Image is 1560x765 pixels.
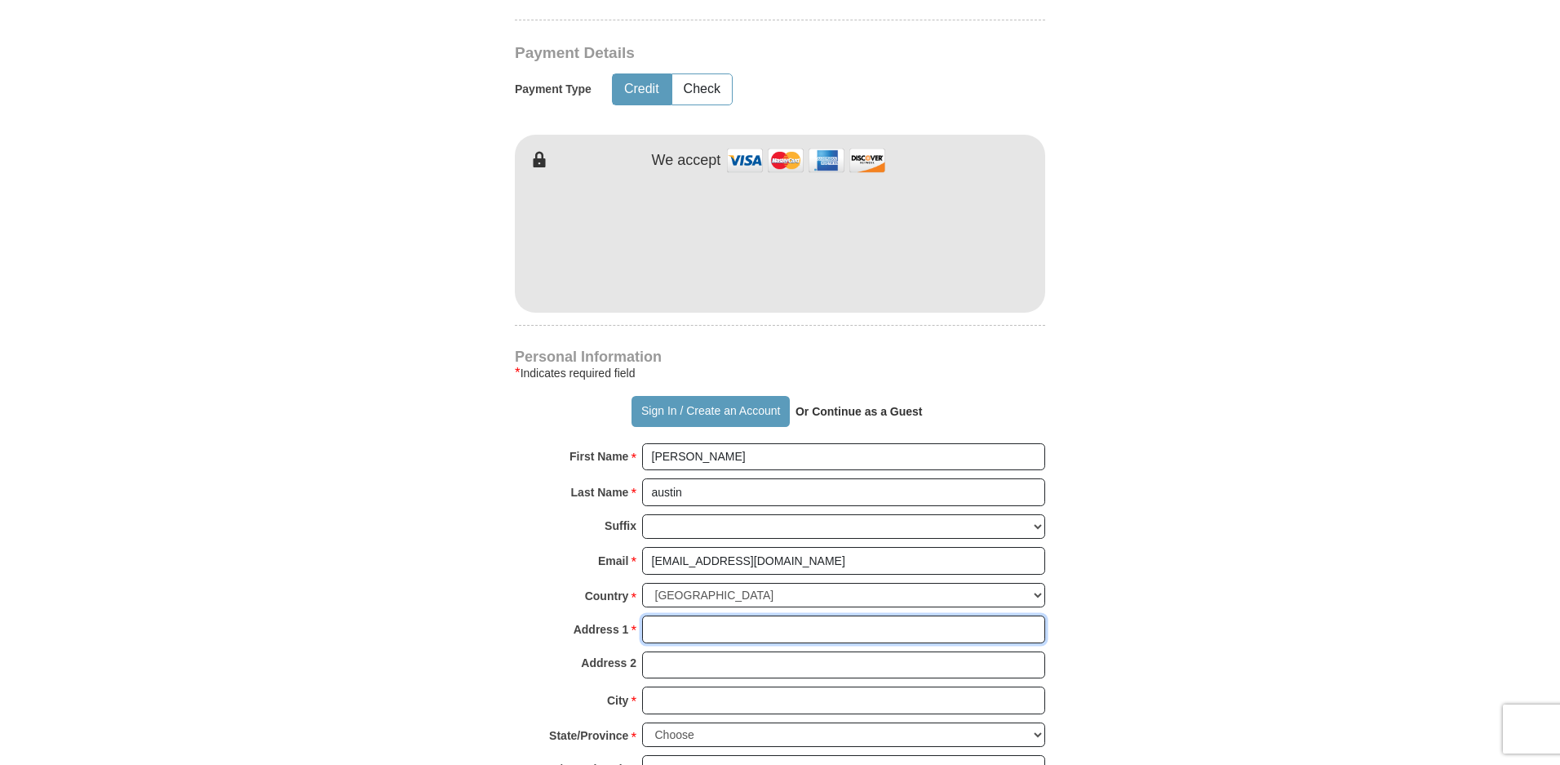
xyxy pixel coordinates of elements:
button: Check [672,74,732,105]
strong: Address 2 [581,652,636,674]
strong: Address 1 [574,618,629,641]
h3: Payment Details [515,44,931,63]
h4: Personal Information [515,350,1045,363]
strong: Email [598,549,628,572]
img: credit cards accepted [725,143,888,178]
strong: City [607,689,628,712]
strong: Last Name [571,481,629,504]
strong: First Name [569,445,628,468]
strong: Country [585,585,629,607]
strong: State/Province [549,724,628,747]
strong: Or Continue as a Guest [796,405,923,418]
div: Indicates required field [515,363,1045,383]
button: Credit [613,74,671,105]
h4: We accept [652,152,721,170]
button: Sign In / Create an Account [632,396,789,427]
h5: Payment Type [515,82,592,96]
strong: Suffix [605,514,636,537]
